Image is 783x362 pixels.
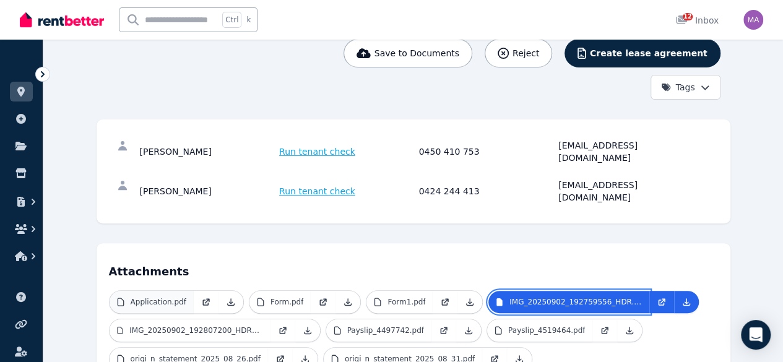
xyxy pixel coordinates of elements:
[565,39,720,67] button: Create lease agreement
[366,291,433,313] a: Form1.pdf
[741,320,771,350] div: Open Intercom Messenger
[270,319,295,342] a: Open in new Tab
[279,145,355,158] span: Run tenant check
[110,291,194,313] a: Application.pdf
[456,319,481,342] a: Download Attachment
[131,297,186,307] p: Application.pdf
[270,297,304,307] p: Form.pdf
[140,179,276,204] div: [PERSON_NAME]
[661,81,695,93] span: Tags
[110,319,270,342] a: IMG_20250902_192807200_HDR_1.jpg
[513,47,539,59] span: Reject
[651,75,720,100] button: Tags
[129,325,262,335] p: IMG_20250902_192807200_HDR_1.jpg
[683,13,693,20] span: 12
[387,297,425,307] p: Form1.pdf
[419,179,555,204] div: 0424 244 413
[326,319,431,342] a: Payslip_4497742.pdf
[433,291,457,313] a: Open in new Tab
[194,291,218,313] a: Open in new Tab
[675,14,719,27] div: Inbox
[592,319,617,342] a: Open in new Tab
[590,47,707,59] span: Create lease agreement
[487,319,592,342] a: Payslip_4519464.pdf
[246,15,251,25] span: k
[419,139,555,164] div: 0450 410 753
[140,139,276,164] div: [PERSON_NAME]
[485,39,552,67] button: Reject
[743,10,763,30] img: Matthew
[249,291,311,313] a: Form.pdf
[347,325,424,335] p: Payslip_4497742.pdf
[335,291,360,313] a: Download Attachment
[279,185,355,197] span: Run tenant check
[374,47,459,59] span: Save to Documents
[617,319,642,342] a: Download Attachment
[20,11,104,29] img: RentBetter
[674,291,699,313] a: Download Attachment
[488,291,649,313] a: IMG_20250902_192759556_HDR.jpg
[509,297,642,307] p: IMG_20250902_192759556_HDR.jpg
[344,39,472,67] button: Save to Documents
[222,12,241,28] span: Ctrl
[218,291,243,313] a: Download Attachment
[109,256,718,280] h4: Attachments
[558,179,694,204] div: [EMAIL_ADDRESS][DOMAIN_NAME]
[649,291,674,313] a: Open in new Tab
[295,319,320,342] a: Download Attachment
[431,319,456,342] a: Open in new Tab
[558,139,694,164] div: [EMAIL_ADDRESS][DOMAIN_NAME]
[311,291,335,313] a: Open in new Tab
[457,291,482,313] a: Download Attachment
[508,325,585,335] p: Payslip_4519464.pdf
